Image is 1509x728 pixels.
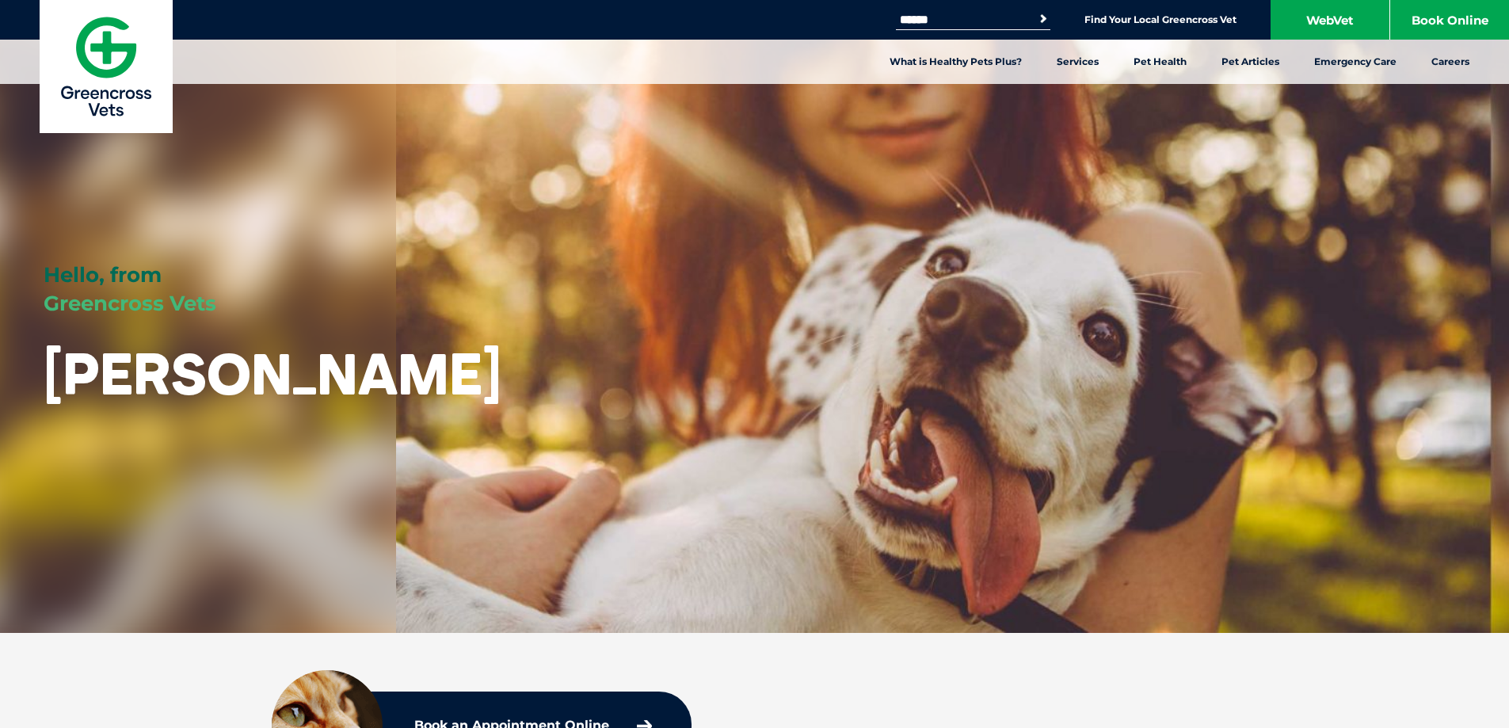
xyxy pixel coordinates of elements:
[1204,40,1297,84] a: Pet Articles
[1035,11,1051,27] button: Search
[44,342,501,405] h1: [PERSON_NAME]
[44,291,216,316] span: Greencross Vets
[1039,40,1116,84] a: Services
[1297,40,1414,84] a: Emergency Care
[44,262,162,288] span: Hello, from
[1084,13,1237,26] a: Find Your Local Greencross Vet
[872,40,1039,84] a: What is Healthy Pets Plus?
[1116,40,1204,84] a: Pet Health
[1414,40,1487,84] a: Careers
